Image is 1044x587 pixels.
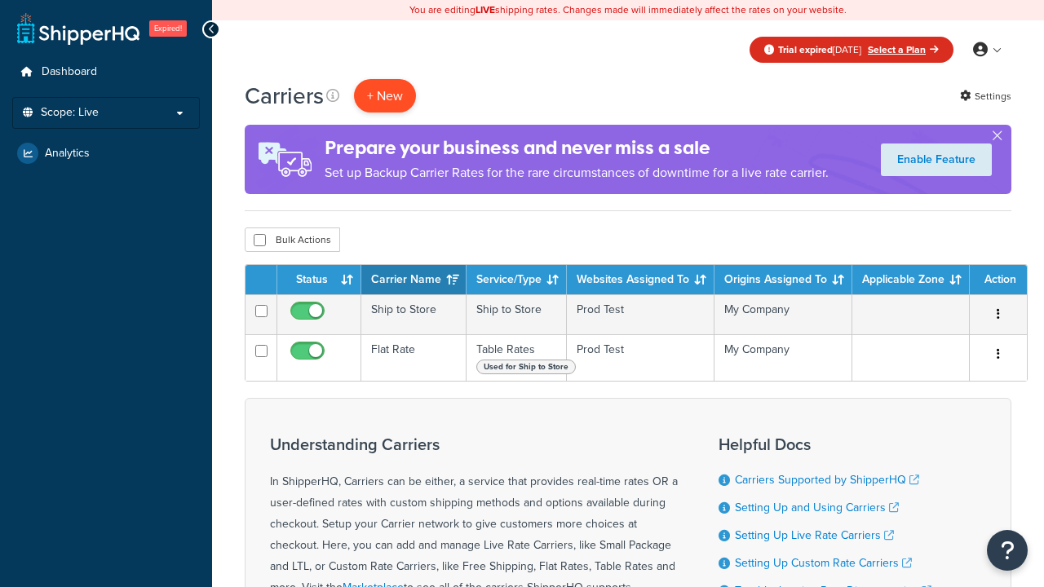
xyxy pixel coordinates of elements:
[467,294,567,334] td: Ship to Store
[735,499,899,516] a: Setting Up and Using Carriers
[881,143,992,176] a: Enable Feature
[270,435,678,453] h3: Understanding Carriers
[149,20,187,37] span: Expired!
[361,265,467,294] th: Carrier Name: activate to sort column ascending
[277,265,361,294] th: Status: activate to sort column ascending
[778,42,861,57] span: [DATE]
[735,471,919,488] a: Carriers Supported by ShipperHQ
[361,334,467,381] td: Flat Rate
[45,147,90,161] span: Analytics
[868,42,939,57] a: Select a Plan
[567,334,714,381] td: Prod Test
[476,2,495,17] b: LIVE
[719,435,931,453] h3: Helpful Docs
[325,135,829,161] h4: Prepare your business and never miss a sale
[467,334,567,381] td: Table Rates
[987,530,1028,571] button: Open Resource Center
[970,265,1027,294] th: Action
[714,294,852,334] td: My Company
[12,57,200,87] a: Dashboard
[245,125,325,194] img: ad-rules-rateshop-fe6ec290ccb7230408bd80ed9643f0289d75e0ffd9eb532fc0e269fcd187b520.png
[42,65,97,79] span: Dashboard
[245,80,324,112] h1: Carriers
[467,265,567,294] th: Service/Type: activate to sort column ascending
[361,294,467,334] td: Ship to Store
[852,265,970,294] th: Applicable Zone: activate to sort column ascending
[476,360,576,374] span: Used for Ship to Store
[567,294,714,334] td: Prod Test
[354,79,416,113] button: + New
[567,265,714,294] th: Websites Assigned To: activate to sort column ascending
[325,161,829,184] p: Set up Backup Carrier Rates for the rare circumstances of downtime for a live rate carrier.
[714,334,852,381] td: My Company
[41,106,99,120] span: Scope: Live
[17,12,139,45] a: ShipperHQ Home
[960,85,1011,108] a: Settings
[12,139,200,168] a: Analytics
[714,265,852,294] th: Origins Assigned To: activate to sort column ascending
[735,527,894,544] a: Setting Up Live Rate Carriers
[245,227,340,252] button: Bulk Actions
[735,554,912,572] a: Setting Up Custom Rate Carriers
[778,42,833,57] strong: Trial expired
